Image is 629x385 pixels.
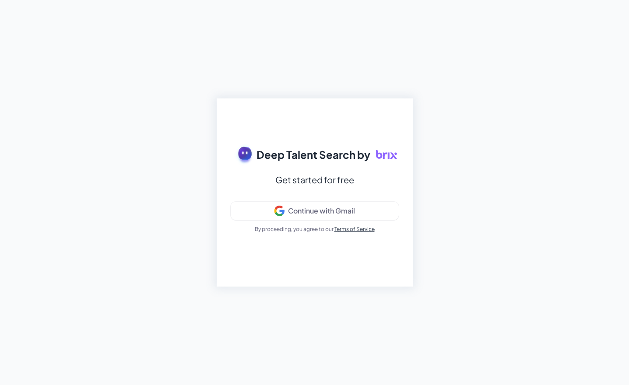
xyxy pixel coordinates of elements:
div: Get started for free [275,172,354,188]
button: Continue with Gmail [231,202,399,220]
div: Continue with Gmail [288,206,355,215]
span: Deep Talent Search by [257,147,370,162]
iframe: Sign in with Google Dialogue [449,9,620,119]
p: By proceeding, you agree to our [255,225,375,233]
a: Terms of Service [334,226,375,232]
